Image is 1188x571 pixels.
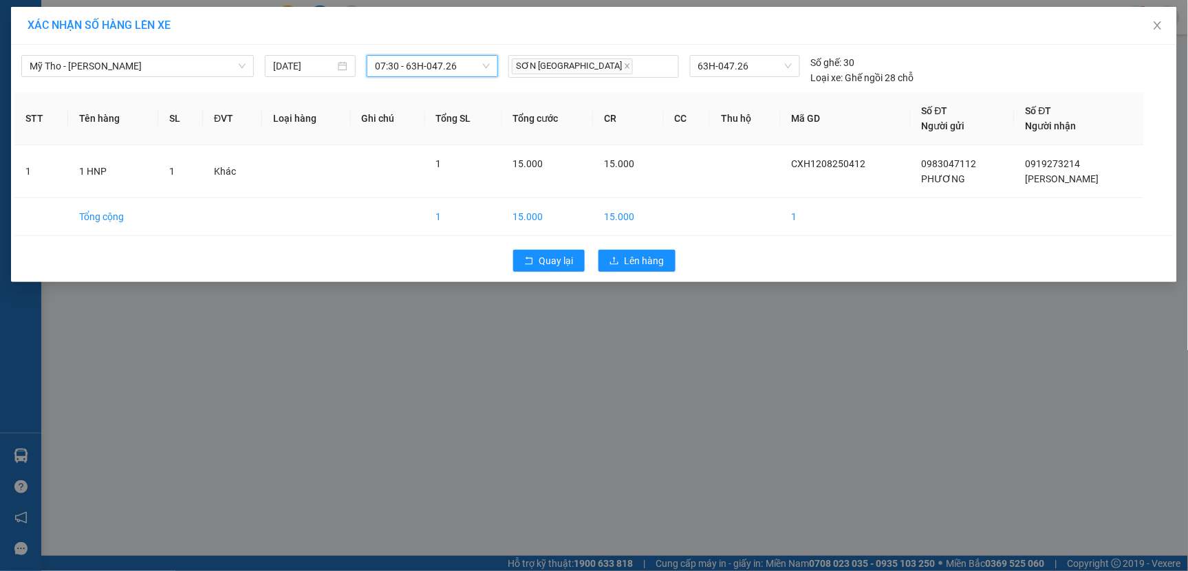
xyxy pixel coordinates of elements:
[351,92,425,145] th: Ghi chú
[811,70,843,85] span: Loại xe:
[604,158,634,169] span: 15.000
[792,158,866,169] span: CXH1208250412
[1026,173,1099,184] span: [PERSON_NAME]
[922,120,965,131] span: Người gửi
[624,63,631,69] span: close
[425,92,502,145] th: Tổng SL
[922,158,977,169] span: 0983047112
[593,92,664,145] th: CR
[539,253,574,268] span: Quay lại
[169,166,175,177] span: 1
[811,55,842,70] span: Số ghế:
[710,92,781,145] th: Thu hộ
[664,92,711,145] th: CC
[262,92,350,145] th: Loại hàng
[922,105,948,116] span: Số ĐT
[1026,105,1052,116] span: Số ĐT
[513,158,543,169] span: 15.000
[524,256,534,267] span: rollback
[781,92,911,145] th: Mã GD
[68,92,158,145] th: Tên hàng
[203,145,262,198] td: Khác
[14,145,68,198] td: 1
[811,55,855,70] div: 30
[513,250,585,272] button: rollbackQuay lại
[698,56,792,76] span: 63H-047.26
[28,19,171,32] span: XÁC NHẬN SỐ HÀNG LÊN XE
[922,173,966,184] span: PHƯƠNG
[14,92,68,145] th: STT
[502,92,593,145] th: Tổng cước
[598,250,676,272] button: uploadLên hàng
[811,70,914,85] div: Ghế ngồi 28 chỗ
[203,92,262,145] th: ĐVT
[68,198,158,236] td: Tổng cộng
[609,256,619,267] span: upload
[436,158,442,169] span: 1
[68,145,158,198] td: 1 HNP
[425,198,502,236] td: 1
[512,58,633,74] span: SƠN [GEOGRAPHIC_DATA]
[625,253,665,268] span: Lên hàng
[30,56,246,76] span: Mỹ Tho - Hồ Chí Minh
[1026,120,1077,131] span: Người nhận
[273,58,335,74] input: 12/08/2025
[502,198,593,236] td: 15.000
[375,56,490,76] span: 07:30 - 63H-047.26
[593,198,664,236] td: 15.000
[781,198,911,236] td: 1
[1138,7,1177,45] button: Close
[158,92,203,145] th: SL
[1152,20,1163,31] span: close
[1026,158,1081,169] span: 0919273214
